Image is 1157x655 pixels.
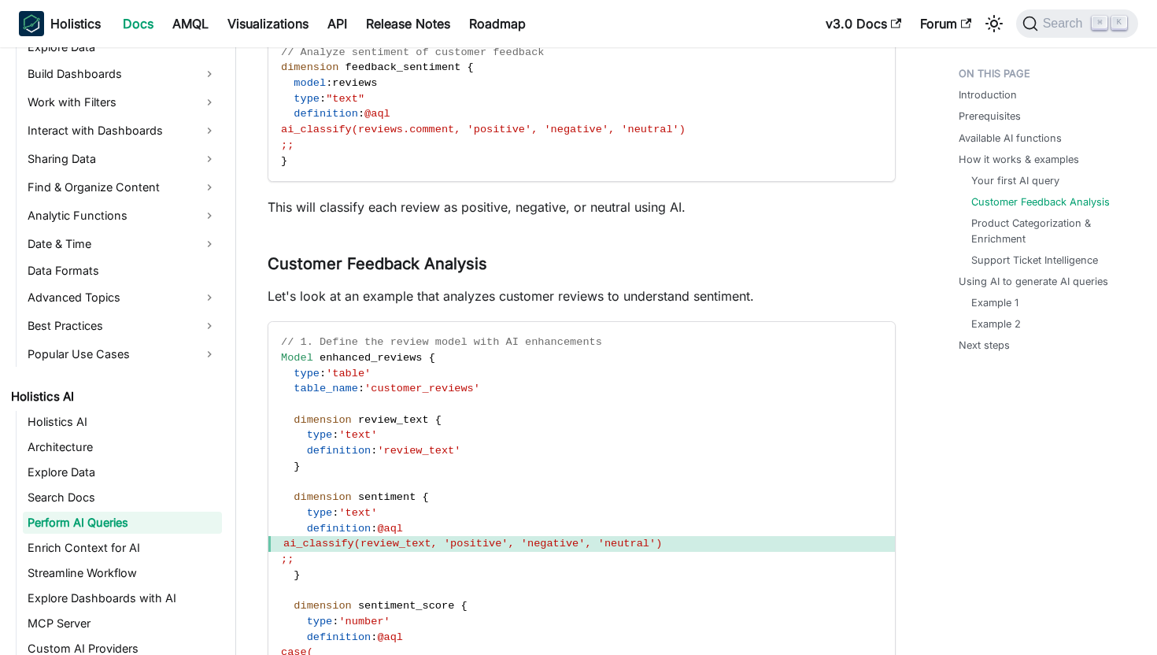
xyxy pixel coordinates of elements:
a: Example 2 [971,316,1021,331]
a: Product Categorization & Enrichment [971,216,1126,246]
span: sentiment [358,491,416,503]
span: { [423,491,429,503]
span: : [332,507,338,519]
span: sentiment_score [358,600,454,612]
a: Advanced Topics [23,285,222,310]
span: : [358,108,364,120]
kbd: K [1111,16,1127,30]
span: { [435,414,442,426]
span: 'table' [326,368,371,379]
span: : [371,523,377,535]
span: "text" [326,93,364,105]
a: Support Ticket Intelligence [971,253,1098,268]
h3: Customer Feedback Analysis [268,254,896,274]
span: } [294,461,300,472]
button: Search (Command+K) [1016,9,1138,38]
a: Using AI to generate AI queries [959,274,1108,289]
span: feedback_sentiment [346,61,461,73]
a: Explore Data [23,461,222,483]
span: reviews [332,77,377,89]
span: model [294,77,326,89]
button: Switch between dark and light mode (currently light mode) [981,11,1007,36]
a: Customer Feedback Analysis [971,194,1110,209]
span: type [307,507,333,519]
a: Perform AI Queries [23,512,222,534]
span: : [320,93,326,105]
span: definition [307,523,371,535]
span: ai_classify(reviews.comment, 'positive', 'negative', 'neutral') [281,124,686,135]
a: API [318,11,357,36]
a: Interact with Dashboards [23,118,222,143]
a: Sharing Data [23,146,222,172]
span: } [294,569,300,581]
a: Forum [911,11,981,36]
span: 'customer_reviews' [364,383,480,394]
span: } [281,155,287,167]
span: : [332,616,338,627]
span: dimension [294,491,351,503]
span: Model [281,352,313,364]
a: Best Practices [23,313,222,339]
a: Work with Filters [23,90,222,115]
span: dimension [294,600,351,612]
span: definition [294,108,358,120]
a: Explore Data [23,36,222,58]
a: Prerequisites [959,109,1021,124]
span: ai_classify(review_text, 'positive', 'negative', 'neutral') [283,538,662,550]
a: Visualizations [218,11,318,36]
a: Date & Time [23,231,222,257]
a: MCP Server [23,612,222,635]
a: Example 1 [971,295,1018,310]
kbd: ⌘ [1092,16,1107,30]
a: How it works & examples [959,152,1079,167]
span: 'text' [338,507,377,519]
span: type [307,429,333,441]
span: : [332,429,338,441]
span: type [294,368,320,379]
span: review_text [358,414,429,426]
img: Holistics [19,11,44,36]
span: table_name [294,383,358,394]
span: : [371,445,377,457]
span: Search [1038,17,1092,31]
a: Streamline Workflow [23,562,222,584]
span: enhanced_reviews [320,352,423,364]
a: Build Dashboards [23,61,222,87]
span: // 1. Define the review model with AI enhancements [281,336,602,348]
p: Let's look at an example that analyzes customer reviews to understand sentiment. [268,287,896,305]
p: This will classify each review as positive, negative, or neutral using AI. [268,198,896,216]
a: Your first AI query [971,173,1059,188]
a: AMQL [163,11,218,36]
span: : [358,383,364,394]
a: Find & Organize Content [23,175,222,200]
span: @aql [377,631,403,643]
span: type [294,93,320,105]
a: Available AI functions [959,131,1062,146]
a: HolisticsHolistics [19,11,101,36]
a: Introduction [959,87,1017,102]
span: : [326,77,332,89]
b: Holistics [50,14,101,33]
a: Docs [113,11,163,36]
span: @aql [364,108,390,120]
span: { [460,600,467,612]
span: 'text' [338,429,377,441]
span: ;; [281,139,294,151]
a: Release Notes [357,11,460,36]
span: definition [307,445,371,457]
a: v3.0 Docs [816,11,911,36]
a: Architecture [23,436,222,458]
span: 'number' [338,616,390,627]
a: Roadmap [460,11,535,36]
span: type [307,616,333,627]
span: : [320,368,326,379]
span: definition [307,631,371,643]
a: Holistics AI [6,386,222,408]
a: Search Docs [23,487,222,509]
span: dimension [281,61,338,73]
a: Holistics AI [23,411,222,433]
span: dimension [294,414,351,426]
a: Popular Use Cases [23,342,222,367]
a: Analytic Functions [23,203,222,228]
span: : [371,631,377,643]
